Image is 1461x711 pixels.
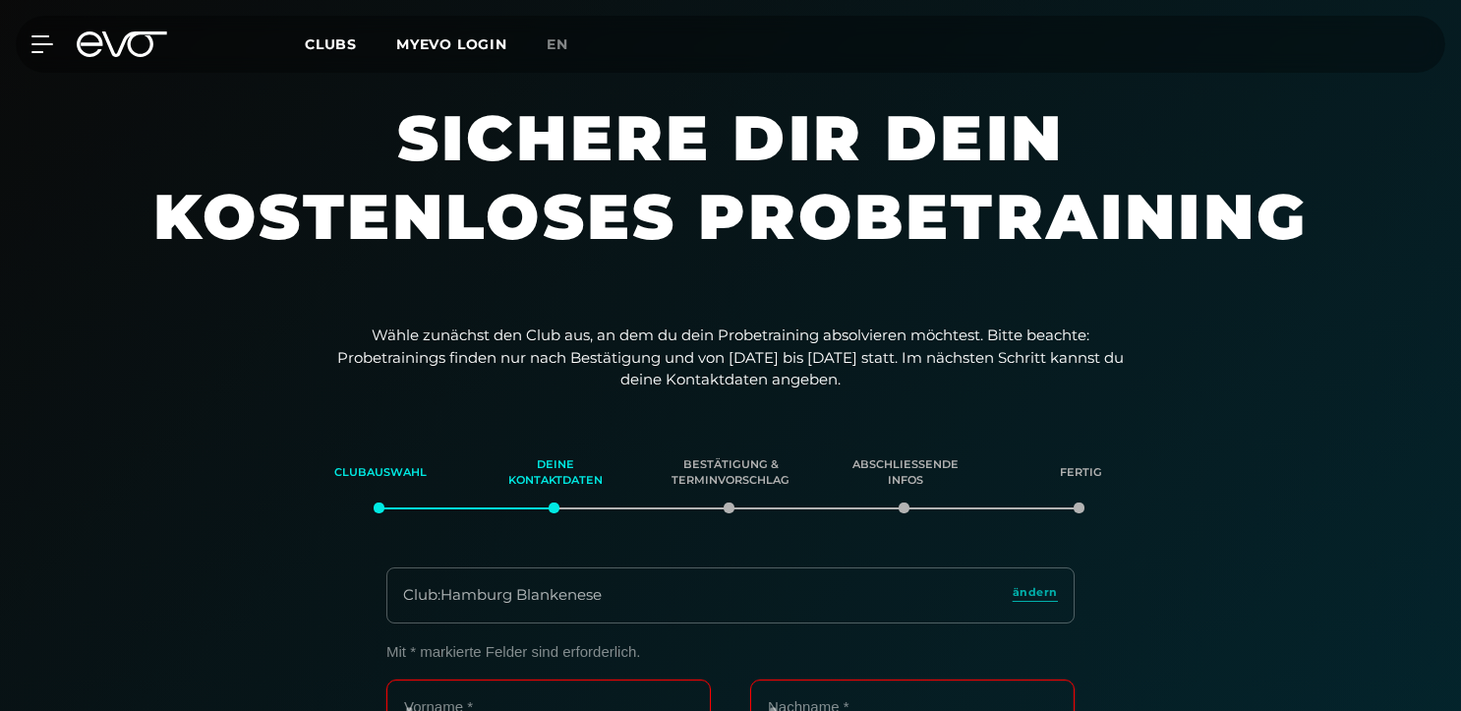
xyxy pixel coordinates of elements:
div: Deine Kontaktdaten [493,446,618,500]
a: MYEVO LOGIN [396,35,507,53]
a: Clubs [305,34,396,53]
div: Abschließende Infos [843,446,968,500]
span: en [547,35,568,53]
div: Fertig [1018,446,1143,500]
p: Mit * markierte Felder sind erforderlich. [386,643,1075,660]
span: ändern [1013,584,1058,601]
a: en [547,33,592,56]
p: Wähle zunächst den Club aus, an dem du dein Probetraining absolvieren möchtest. Bitte beachte: Pr... [337,325,1124,391]
span: Clubs [305,35,357,53]
h1: Sichere dir dein kostenloses Probetraining [141,98,1320,295]
div: Bestätigung & Terminvorschlag [668,446,793,500]
div: Clubauswahl [318,446,443,500]
a: ändern [1013,584,1058,607]
div: Club : Hamburg Blankenese [403,584,602,607]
